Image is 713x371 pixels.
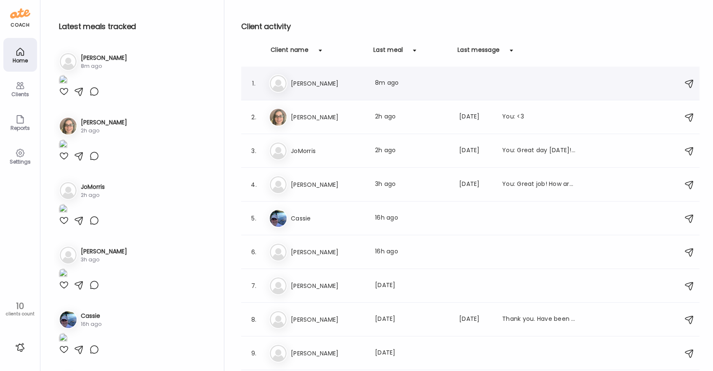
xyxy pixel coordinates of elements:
div: Thank you. Have been trying to stick to It and finding it very insightful. Haven’t finished recor... [502,315,576,325]
div: clients count [3,311,37,317]
h3: Cassie [291,213,365,223]
div: 4. [249,180,259,190]
div: 10 [3,301,37,311]
div: coach [11,22,29,29]
div: 6. [249,247,259,257]
img: bg-avatar-default.svg [270,176,287,193]
div: You: Great job! How are you finding the app? [502,180,576,190]
div: [DATE] [375,348,449,358]
img: ate [10,7,30,20]
div: 3. [249,146,259,156]
div: [DATE] [459,112,492,122]
h3: [PERSON_NAME] [291,348,365,358]
div: [DATE] [459,146,492,156]
h3: [PERSON_NAME] [291,180,365,190]
img: images%2FgmSstZT9MMajQAFtUNwOfXGkKsY2%2F6v1mIRwzYwz7sZAvGWQ4%2FpqXFLzNAyoSepG6TBQGr_1080 [59,269,67,280]
div: Home [5,58,35,63]
div: You: <3 [502,112,576,122]
img: images%2FjTu57vD8tzgDGGVSazPdCX9NNMy1%2F7hg0wLRn1Xedkpj4Maxx%2FoqrRKRpeVPy0w5cVXrxU_1080 [59,333,67,344]
div: 2h ago [81,127,127,134]
div: Client name [271,46,309,59]
img: bg-avatar-default.svg [270,277,287,294]
h3: [PERSON_NAME] [81,247,127,256]
h3: [PERSON_NAME] [81,118,127,127]
div: Last meal [373,46,403,59]
div: 2. [249,112,259,122]
h3: Cassie [81,312,101,320]
img: bg-avatar-default.svg [60,182,77,199]
div: [DATE] [375,315,449,325]
div: [DATE] [459,315,492,325]
img: bg-avatar-default.svg [270,142,287,159]
div: 1. [249,78,259,89]
div: Last message [458,46,500,59]
img: images%2FyN52E8KBsQPlWhIVNLKrthkW1YP2%2FZBzyrR9UMMMNAzxdH3z7%2FUCBLPz5luhVqfsLkjBlV_1080 [59,75,67,86]
div: 2h ago [81,191,105,199]
h2: Latest meals tracked [59,20,210,33]
img: images%2FYr2TRmk546hTF5UKtBKijktb52i2%2F78v1gw2f8TqbYRwPF6s3%2FMskqxonibt6NKWZyeuQd_1080 [59,140,67,151]
div: Reports [5,125,35,131]
div: You: Great day [DATE]! Good protein, veggies and even beans! [502,146,576,156]
img: avatars%2FYr2TRmk546hTF5UKtBKijktb52i2 [60,118,77,134]
img: bg-avatar-default.svg [60,53,77,70]
img: bg-avatar-default.svg [270,244,287,261]
div: 8m ago [375,78,449,89]
div: 3h ago [81,256,127,263]
div: 5. [249,213,259,223]
h3: [PERSON_NAME] [291,247,365,257]
div: 8m ago [81,62,127,70]
img: avatars%2FjTu57vD8tzgDGGVSazPdCX9NNMy1 [60,311,77,328]
div: Settings [5,159,35,164]
h3: JoMorris [81,183,105,191]
h2: Client activity [241,20,700,33]
img: bg-avatar-default.svg [270,345,287,362]
div: 2h ago [375,112,449,122]
img: bg-avatar-default.svg [270,75,287,92]
img: images%2F1KjkGFBI6Te2W9JquM6ZZ46nDCs1%2FkLfaZ1qmpBzCmA3r5BvU%2FVE8g5Jyl97PC3zshOKut_1080 [59,204,67,215]
div: Clients [5,91,35,97]
div: 16h ago [375,213,449,223]
div: [DATE] [375,281,449,291]
img: avatars%2FYr2TRmk546hTF5UKtBKijktb52i2 [270,109,287,126]
h3: JoMorris [291,146,365,156]
div: 16h ago [81,320,101,328]
h3: [PERSON_NAME] [81,54,127,62]
div: 3h ago [375,180,449,190]
div: 8. [249,315,259,325]
div: 2h ago [375,146,449,156]
h3: [PERSON_NAME] [291,78,365,89]
div: 9. [249,348,259,358]
h3: [PERSON_NAME] [291,112,365,122]
h3: [PERSON_NAME] [291,281,365,291]
img: bg-avatar-default.svg [60,247,77,263]
div: [DATE] [459,180,492,190]
h3: [PERSON_NAME] [291,315,365,325]
div: 16h ago [375,247,449,257]
div: 7. [249,281,259,291]
img: bg-avatar-default.svg [270,311,287,328]
img: avatars%2FjTu57vD8tzgDGGVSazPdCX9NNMy1 [270,210,287,227]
